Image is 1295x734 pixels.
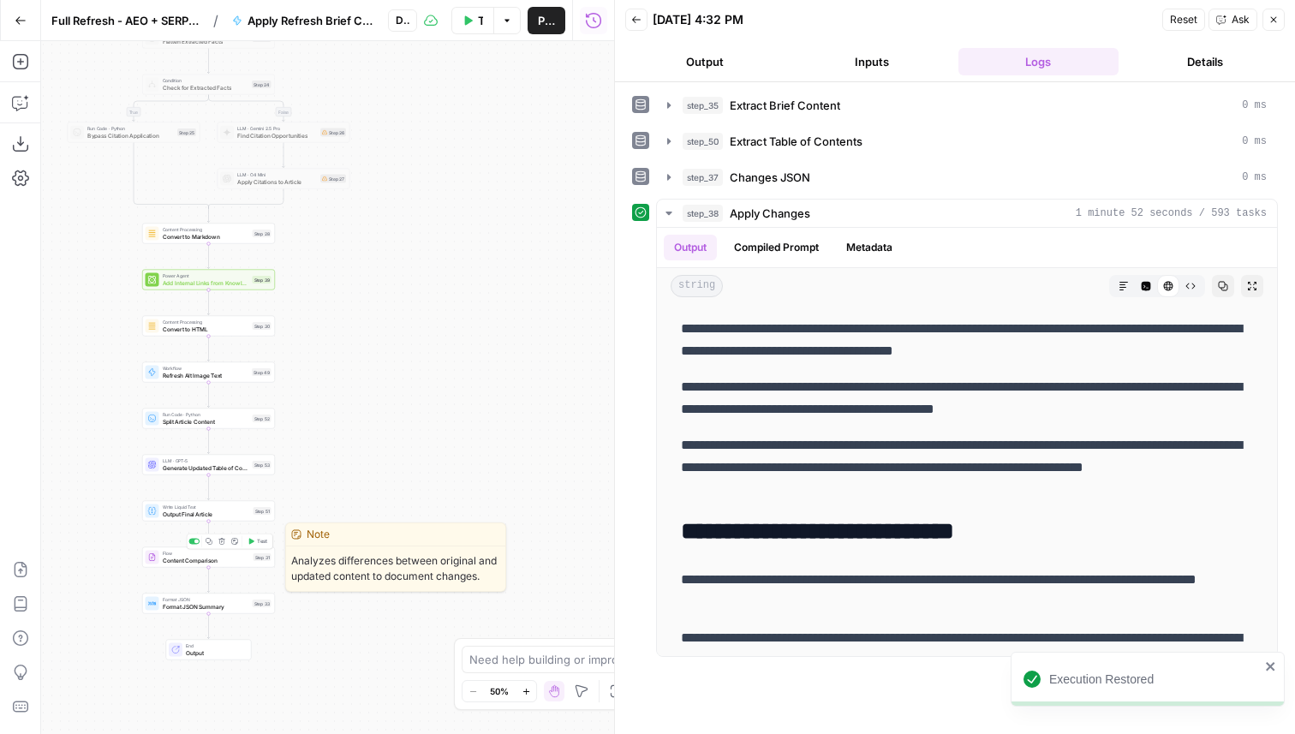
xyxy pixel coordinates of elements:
[958,48,1119,75] button: Logs
[163,550,250,557] span: Flow
[142,640,275,660] div: EndOutput
[148,230,157,238] img: o3r9yhbrn24ooq0tey3lueqptmfj
[253,276,272,283] div: Step 39
[248,12,375,29] span: Apply Refresh Brief Changes - Explore
[163,319,249,325] span: Content Processing
[451,7,493,34] button: Test Workflow
[252,368,272,376] div: Step 49
[186,642,244,649] span: End
[209,189,284,209] g: Edge from step_27 to step_24-conditional-end
[163,457,249,464] span: LLM · GPT-5
[142,316,275,337] div: Content ProcessingConvert to HTMLStep 30
[724,235,829,260] button: Compiled Prompt
[163,417,249,426] span: Split Article Content
[254,553,272,561] div: Step 31
[683,205,723,222] span: step_38
[792,48,952,75] button: Inputs
[1076,206,1267,221] span: 1 minute 52 seconds / 593 tasks
[683,133,723,150] span: step_50
[148,553,157,562] img: vrinnnclop0vshvmafd7ip1g7ohf
[207,475,210,500] g: Edge from step_53 to step_51
[142,224,275,244] div: Content ProcessingConvert to MarkdownStep 28
[683,169,723,186] span: step_37
[657,164,1277,191] button: 0 ms
[163,510,250,518] span: Output Final Article
[142,455,275,475] div: LLM · GPT-5Generate Updated Table of ContentsStep 53
[671,275,723,297] span: string
[163,232,249,241] span: Convert to Markdown
[1162,9,1205,31] button: Reset
[222,7,385,34] button: Apply Refresh Brief Changes - Explore
[207,383,210,408] g: Edge from step_49 to step_52
[254,507,272,515] div: Step 51
[163,371,249,379] span: Refresh Alt Image Text
[142,75,275,95] div: ConditionCheck for Extracted FactsStep 24
[207,522,210,546] g: Edge from step_51 to step_31
[163,278,249,287] span: Add Internal Links from Knowledge Base - Fork
[163,463,249,472] span: Generate Updated Table of Contents
[244,536,271,547] button: Test
[163,272,249,279] span: Power Agent
[209,95,285,122] g: Edge from step_24 to step_26
[1049,671,1260,688] div: Execution Restored
[1265,659,1277,673] button: close
[683,97,723,114] span: step_35
[207,49,210,74] g: Edge from step_23 to step_24
[1125,48,1286,75] button: Details
[286,546,505,591] span: Analyzes differences between original and updated content to document changes.
[163,83,249,92] span: Check for Extracted Facts
[163,226,249,233] span: Content Processing
[396,13,409,28] span: Draft
[1170,12,1197,27] span: Reset
[163,602,249,611] span: Format JSON Summary
[207,429,210,454] g: Edge from step_52 to step_53
[163,37,249,45] span: Flatten Extracted Facts
[657,128,1277,155] button: 0 ms
[252,81,272,88] div: Step 24
[207,614,210,639] g: Edge from step_33 to end
[657,92,1277,119] button: 0 ms
[490,684,509,698] span: 50%
[253,600,272,607] div: Step 33
[730,97,840,114] span: Extract Brief Content
[163,556,250,564] span: Content Comparison
[51,12,200,29] span: Full Refresh - AEO + SERP Briefs - EXPLORE
[1242,98,1267,113] span: 0 ms
[657,200,1277,227] button: 1 minute 52 seconds / 593 tasks
[237,131,317,140] span: Find Citation Opportunities
[730,133,862,150] span: Extract Table of Contents
[320,128,346,137] div: Step 26
[142,547,275,568] div: FlowContent ComparisonStep 31Test
[41,7,210,34] button: Full Refresh - AEO + SERP Briefs - EXPLORE
[1232,12,1250,27] span: Ask
[283,143,285,168] g: Edge from step_26 to step_27
[87,131,174,140] span: Bypass Citation Application
[142,501,275,522] div: Write Liquid TextOutput Final ArticleStep 51
[133,95,209,122] g: Edge from step_24 to step_25
[286,523,505,546] div: Note
[213,10,218,31] span: /
[625,48,785,75] button: Output
[253,322,272,330] div: Step 30
[237,171,317,178] span: LLM · O4 Mini
[207,337,210,361] g: Edge from step_30 to step_49
[163,365,249,372] span: Workflow
[87,125,174,132] span: Run Code · Python
[664,235,717,260] button: Output
[218,169,350,189] div: LLM · O4 MiniApply Citations to ArticleStep 27
[528,7,565,34] button: Publish
[142,594,275,614] div: Format JSONFormat JSON SummaryStep 33
[207,290,210,315] g: Edge from step_39 to step_30
[186,648,244,657] span: Output
[163,596,249,603] span: Format JSON
[237,125,317,132] span: LLM · Gemini 2.5 Pro
[163,411,249,418] span: Run Code · Python
[218,122,350,143] div: LLM · Gemini 2.5 ProFind Citation OpportunitiesStep 26
[253,415,272,422] div: Step 52
[148,322,157,331] img: o3r9yhbrn24ooq0tey3lueqptmfj
[836,235,903,260] button: Metadata
[177,128,196,136] div: Step 25
[142,270,275,290] div: Power AgentAdd Internal Links from Knowledge Base - ForkStep 39
[478,12,483,29] span: Test Workflow
[134,143,209,209] g: Edge from step_25 to step_24-conditional-end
